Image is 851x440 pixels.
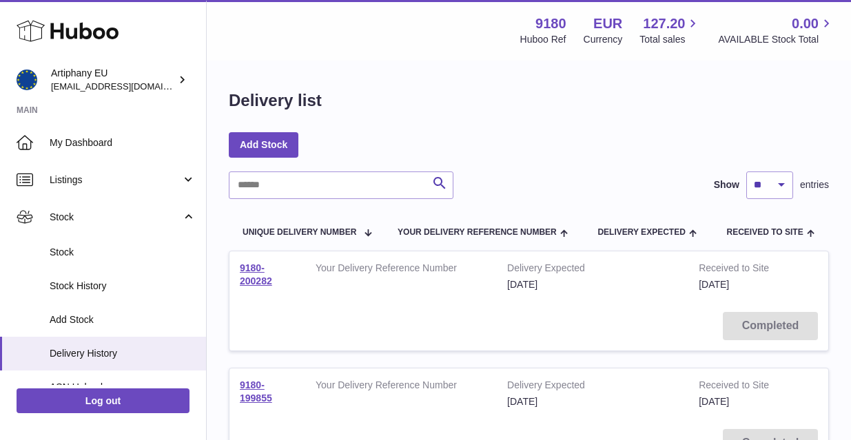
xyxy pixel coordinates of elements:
[50,280,196,293] span: Stock History
[50,136,196,149] span: My Dashboard
[520,33,566,46] div: Huboo Ref
[699,396,729,407] span: [DATE]
[800,178,829,191] span: entries
[639,14,701,46] a: 127.20 Total sales
[643,14,685,33] span: 127.20
[699,262,786,278] strong: Received to Site
[639,33,701,46] span: Total sales
[50,211,181,224] span: Stock
[50,347,196,360] span: Delivery History
[51,67,175,93] div: Artiphany EU
[17,70,37,90] img: artiphany@artiphany.eu
[593,14,622,33] strong: EUR
[507,379,678,395] strong: Delivery Expected
[507,395,678,408] div: [DATE]
[535,14,566,33] strong: 9180
[507,278,678,291] div: [DATE]
[507,262,678,278] strong: Delivery Expected
[699,379,786,395] strong: Received to Site
[229,132,298,157] a: Add Stock
[240,379,272,404] a: 9180-199855
[398,228,557,237] span: Your Delivery Reference Number
[50,381,196,394] span: ASN Uploads
[718,33,834,46] span: AVAILABLE Stock Total
[727,228,803,237] span: Received to Site
[714,178,739,191] label: Show
[50,246,196,259] span: Stock
[792,14,819,33] span: 0.00
[584,33,623,46] div: Currency
[316,379,486,395] strong: Your Delivery Reference Number
[240,262,272,286] a: 9180-200282
[50,313,196,326] span: Add Stock
[51,81,203,92] span: [EMAIL_ADDRESS][DOMAIN_NAME]
[597,228,685,237] span: Delivery Expected
[718,14,834,46] a: 0.00 AVAILABLE Stock Total
[50,174,181,187] span: Listings
[229,90,322,112] h1: Delivery list
[243,228,356,237] span: Unique Delivery Number
[316,262,486,278] strong: Your Delivery Reference Number
[17,388,189,413] a: Log out
[699,279,729,290] span: [DATE]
